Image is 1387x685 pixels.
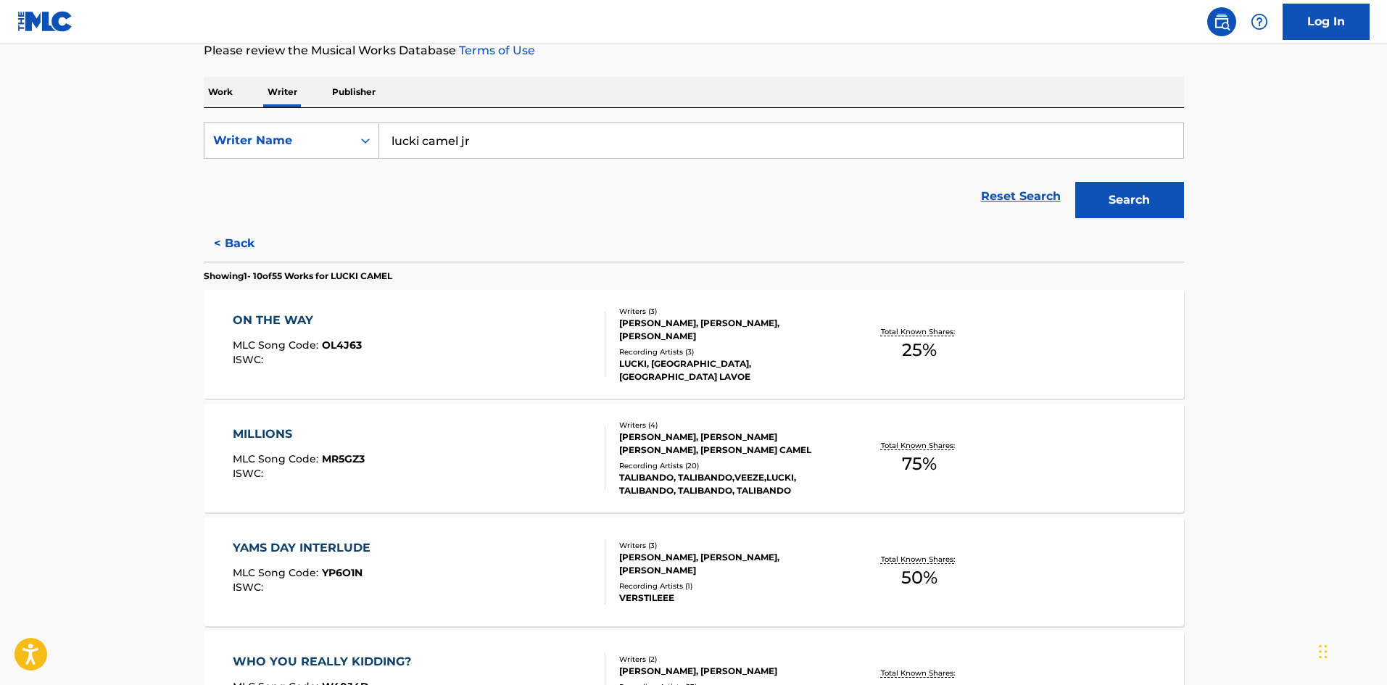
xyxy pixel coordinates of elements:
span: MLC Song Code : [233,452,322,465]
span: OL4J63 [322,339,362,352]
div: MILLIONS [233,425,365,443]
p: Total Known Shares: [881,440,959,451]
div: Recording Artists ( 3 ) [619,346,838,357]
button: Search [1075,182,1184,218]
div: [PERSON_NAME], [PERSON_NAME], [PERSON_NAME] [619,551,838,577]
div: TALIBANDO, TALIBANDO,VEEZE,LUCKI, TALIBANDO, TALIBANDO, TALIBANDO [619,471,838,497]
div: Drag [1319,630,1328,673]
span: ISWC : [233,581,267,594]
div: Writers ( 3 ) [619,306,838,317]
span: YP6O1N [322,566,363,579]
span: MR5GZ3 [322,452,365,465]
a: Terms of Use [456,43,535,57]
div: VERSTILEEE [619,591,838,605]
div: Writers ( 3 ) [619,540,838,551]
p: Publisher [328,77,380,107]
form: Search Form [204,123,1184,225]
span: MLC Song Code : [233,339,322,352]
p: Total Known Shares: [881,554,959,565]
div: [PERSON_NAME], [PERSON_NAME] [PERSON_NAME], [PERSON_NAME] CAMEL [619,431,838,457]
div: ON THE WAY [233,312,362,329]
span: 50 % [901,565,937,591]
p: Showing 1 - 10 of 55 Works for LUCKI CAMEL [204,270,392,283]
a: Reset Search [974,180,1068,212]
span: 75 % [902,451,937,477]
div: Writers ( 4 ) [619,420,838,431]
div: Recording Artists ( 1 ) [619,581,838,591]
div: Recording Artists ( 20 ) [619,460,838,471]
div: [PERSON_NAME], [PERSON_NAME] [619,665,838,678]
p: Total Known Shares: [881,326,959,337]
div: Writers ( 2 ) [619,654,838,665]
img: help [1251,13,1268,30]
p: Total Known Shares: [881,668,959,678]
img: search [1213,13,1230,30]
a: YAMS DAY INTERLUDEMLC Song Code:YP6O1NISWC:Writers (3)[PERSON_NAME], [PERSON_NAME], [PERSON_NAME]... [204,518,1184,626]
a: Public Search [1207,7,1236,36]
img: MLC Logo [17,11,73,32]
p: Please review the Musical Works Database [204,42,1184,59]
iframe: Chat Widget [1314,615,1387,685]
p: Work [204,77,237,107]
p: Writer [263,77,302,107]
div: WHO YOU REALLY KIDDING? [233,653,418,671]
div: YAMS DAY INTERLUDE [233,539,378,557]
div: Help [1245,7,1274,36]
span: ISWC : [233,467,267,480]
div: Writer Name [213,132,344,149]
div: [PERSON_NAME], [PERSON_NAME], [PERSON_NAME] [619,317,838,343]
a: MILLIONSMLC Song Code:MR5GZ3ISWC:Writers (4)[PERSON_NAME], [PERSON_NAME] [PERSON_NAME], [PERSON_N... [204,404,1184,512]
button: < Back [204,225,291,262]
span: MLC Song Code : [233,566,322,579]
span: 25 % [902,337,937,363]
a: ON THE WAYMLC Song Code:OL4J63ISWC:Writers (3)[PERSON_NAME], [PERSON_NAME], [PERSON_NAME]Recordin... [204,290,1184,399]
span: ISWC : [233,353,267,366]
a: Log In [1283,4,1370,40]
div: LUCKI, [GEOGRAPHIC_DATA], [GEOGRAPHIC_DATA] LAVOE [619,357,838,383]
